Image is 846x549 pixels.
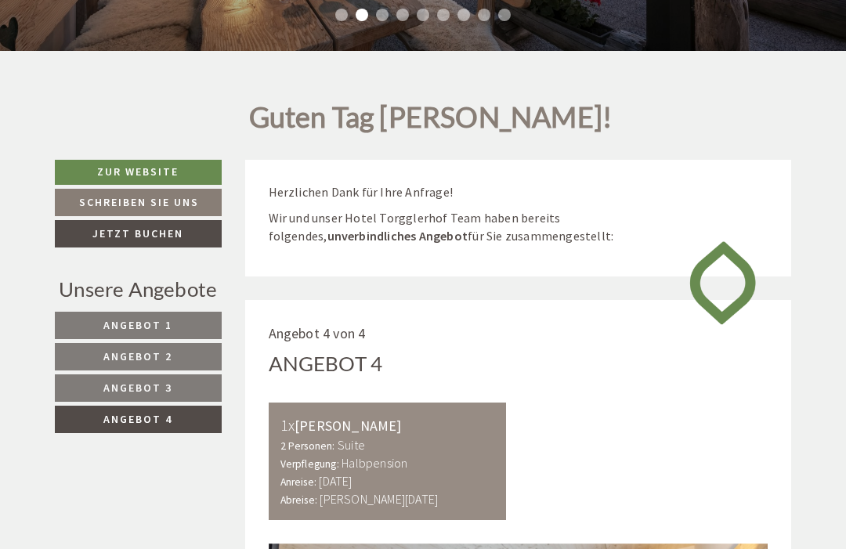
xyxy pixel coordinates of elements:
b: 1x [280,415,295,435]
p: Wir und unser Hotel Torgglerhof Team haben bereits folgendes, für Sie zusammengestellt: [269,209,768,245]
div: Montag [215,13,284,39]
p: Herzlichen Dank für Ihre Anfrage! [269,183,768,201]
div: Guten Tag, wie können wir Ihnen helfen? [13,43,256,91]
small: Abreise: [280,493,318,507]
span: Angebot 1 [103,318,172,332]
span: Angebot 4 von 4 [269,324,366,342]
b: Suite [338,437,365,453]
a: Schreiben Sie uns [55,189,222,216]
span: Angebot 3 [103,381,172,395]
small: 14:26 [24,77,248,88]
span: Angebot 4 [103,412,172,426]
b: [PERSON_NAME][DATE] [320,491,438,507]
div: [PERSON_NAME] [280,414,495,437]
div: [GEOGRAPHIC_DATA] [24,46,248,59]
b: Halbpension [342,455,407,471]
img: image [678,227,768,338]
div: Unsere Angebote [55,275,222,304]
strong: unverbindliches Angebot [327,228,468,244]
a: Zur Website [55,160,222,185]
h1: Guten Tag [PERSON_NAME]! [249,102,613,141]
b: [DATE] [319,473,352,489]
small: Anreise: [280,475,317,489]
span: Angebot 2 [103,349,172,363]
small: Verpflegung: [280,457,339,471]
button: Senden [406,413,500,440]
div: Angebot 4 [269,349,383,378]
small: 2 Personen: [280,439,335,453]
a: Jetzt buchen [55,220,222,247]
